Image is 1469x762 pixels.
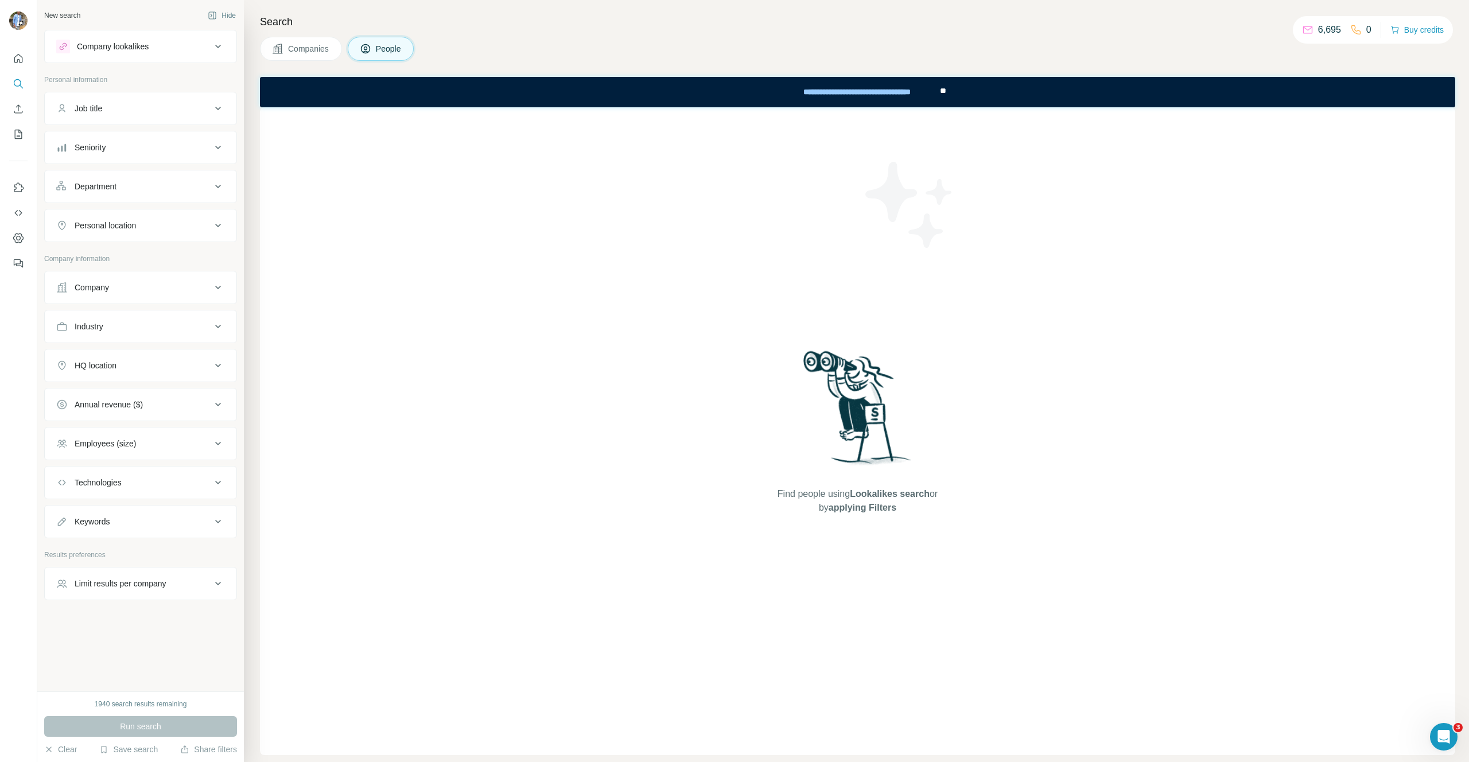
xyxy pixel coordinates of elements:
[260,77,1455,107] iframe: Banner
[9,11,28,30] img: Avatar
[200,7,244,24] button: Hide
[95,699,187,709] div: 1940 search results remaining
[75,399,143,410] div: Annual revenue ($)
[9,228,28,248] button: Dashboard
[1390,22,1444,38] button: Buy credits
[45,313,236,340] button: Industry
[1454,723,1463,732] span: 3
[45,352,236,379] button: HQ location
[45,274,236,301] button: Company
[75,103,102,114] div: Job title
[376,43,402,55] span: People
[1366,23,1371,37] p: 0
[75,142,106,153] div: Seniority
[1318,23,1341,37] p: 6,695
[45,173,236,200] button: Department
[75,181,116,192] div: Department
[44,10,80,21] div: New search
[45,212,236,239] button: Personal location
[99,744,158,755] button: Save search
[9,73,28,94] button: Search
[9,203,28,223] button: Use Surfe API
[45,508,236,535] button: Keywords
[44,75,237,85] p: Personal information
[75,516,110,527] div: Keywords
[288,43,330,55] span: Companies
[75,360,116,371] div: HQ location
[75,438,136,449] div: Employees (size)
[75,282,109,293] div: Company
[829,503,896,512] span: applying Filters
[75,321,103,332] div: Industry
[858,153,961,256] img: Surfe Illustration - Stars
[45,570,236,597] button: Limit results per company
[850,489,930,499] span: Lookalikes search
[798,348,918,476] img: Surfe Illustration - Woman searching with binoculars
[9,99,28,119] button: Enrich CSV
[77,41,149,52] div: Company lookalikes
[180,744,237,755] button: Share filters
[45,95,236,122] button: Job title
[1430,723,1458,751] iframe: Intercom live chat
[45,430,236,457] button: Employees (size)
[45,33,236,60] button: Company lookalikes
[45,469,236,496] button: Technologies
[44,550,237,560] p: Results preferences
[44,744,77,755] button: Clear
[9,177,28,198] button: Use Surfe on LinkedIn
[75,578,166,589] div: Limit results per company
[75,220,136,231] div: Personal location
[9,253,28,274] button: Feedback
[9,48,28,69] button: Quick start
[45,134,236,161] button: Seniority
[75,477,122,488] div: Technologies
[45,391,236,418] button: Annual revenue ($)
[765,487,949,515] span: Find people using or by
[260,14,1455,30] h4: Search
[9,124,28,145] button: My lists
[44,254,237,264] p: Company information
